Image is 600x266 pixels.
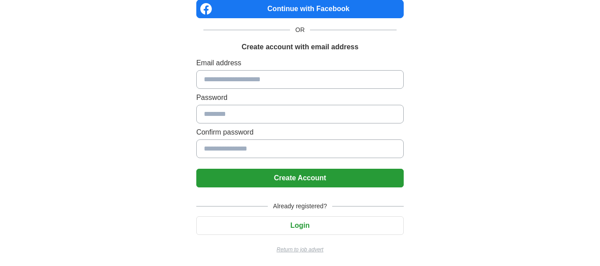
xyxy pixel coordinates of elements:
[242,42,358,52] h1: Create account with email address
[196,216,404,235] button: Login
[290,25,310,35] span: OR
[196,127,404,138] label: Confirm password
[196,246,404,254] a: Return to job advert
[196,92,404,103] label: Password
[196,222,404,229] a: Login
[196,169,404,187] button: Create Account
[268,202,332,211] span: Already registered?
[196,58,404,68] label: Email address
